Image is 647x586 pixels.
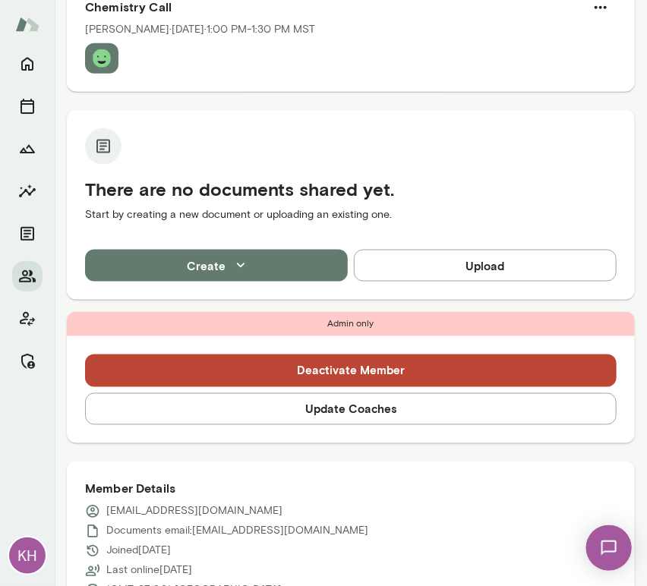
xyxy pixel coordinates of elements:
p: Last online [DATE] [106,563,192,578]
button: Insights [12,176,43,206]
button: Sessions [12,91,43,121]
div: KH [9,537,46,574]
div: Admin only [67,312,635,336]
button: Client app [12,304,43,334]
p: [PERSON_NAME] · [DATE] · 1:00 PM-1:30 PM MST [85,22,315,37]
h6: Member Details [85,480,617,498]
p: Start by creating a new document or uploading an existing one. [85,207,617,222]
button: Create [85,250,348,282]
p: Documents email: [EMAIL_ADDRESS][DOMAIN_NAME] [106,524,368,539]
button: Home [12,49,43,79]
h5: There are no documents shared yet. [85,177,617,201]
p: Joined [DATE] [106,543,171,559]
p: [EMAIL_ADDRESS][DOMAIN_NAME] [106,504,282,519]
button: Deactivate Member [85,354,617,386]
button: Update Coaches [85,393,617,425]
button: Upload [354,250,617,282]
img: feedback [93,49,111,68]
button: Members [12,261,43,291]
img: Mento [15,10,39,39]
button: Documents [12,219,43,249]
button: Growth Plan [12,134,43,164]
button: Manage [12,346,43,376]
